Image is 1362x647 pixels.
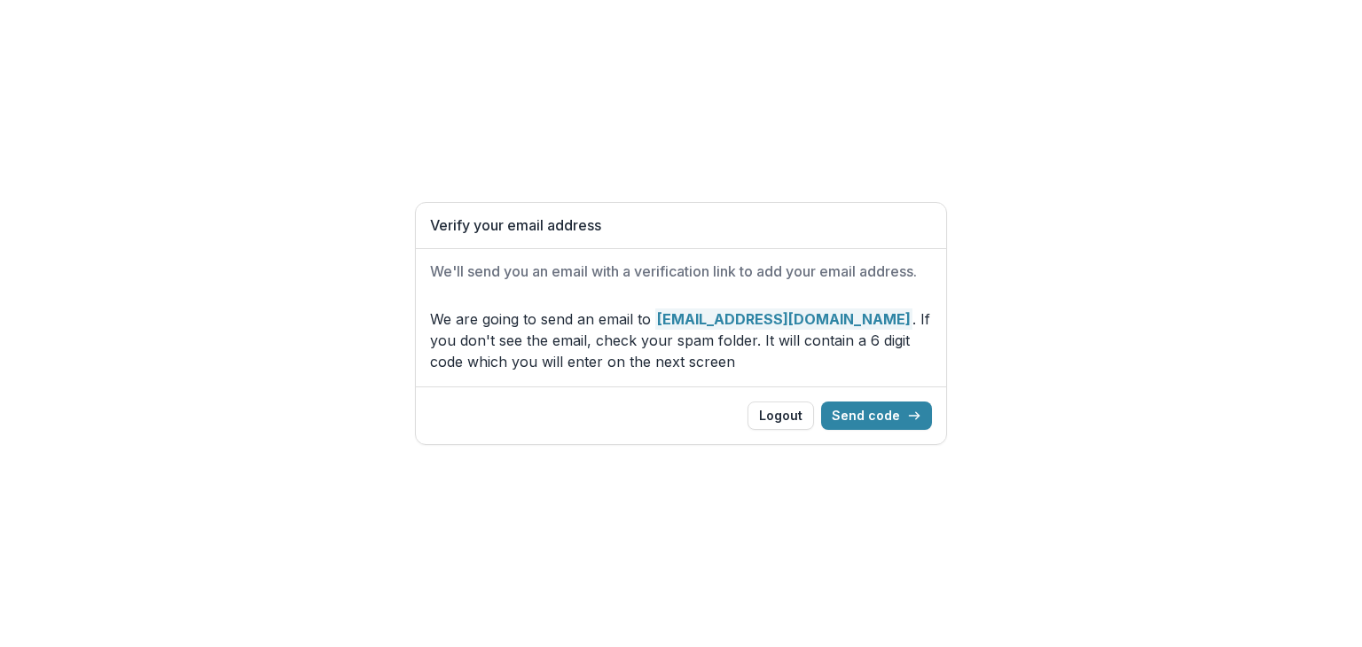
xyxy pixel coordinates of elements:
[430,308,932,372] p: We are going to send an email to . If you don't see the email, check your spam folder. It will co...
[821,401,932,430] button: Send code
[430,217,932,234] h1: Verify your email address
[655,308,912,330] strong: [EMAIL_ADDRESS][DOMAIN_NAME]
[430,263,932,280] h2: We'll send you an email with a verification link to add your email address.
[748,401,814,430] button: Logout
